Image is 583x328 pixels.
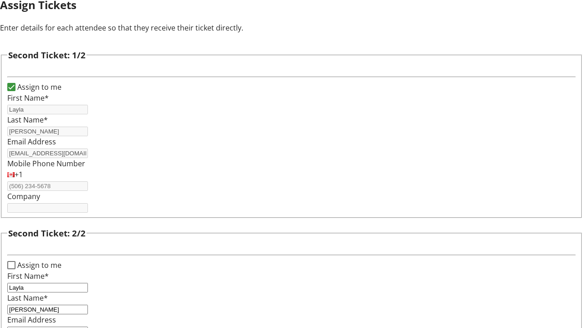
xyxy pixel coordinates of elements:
label: Company [7,191,40,201]
label: Last Name* [7,293,48,303]
label: Last Name* [7,115,48,125]
label: Email Address [7,137,56,147]
label: Assign to me [15,260,61,271]
label: Mobile Phone Number [7,159,85,169]
label: Assign to me [15,82,61,92]
h3: Second Ticket: 2/2 [8,227,86,240]
label: Email Address [7,315,56,325]
h3: Second Ticket: 1/2 [8,49,86,61]
input: (506) 234-5678 [7,181,88,191]
label: First Name* [7,271,49,281]
label: First Name* [7,93,49,103]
